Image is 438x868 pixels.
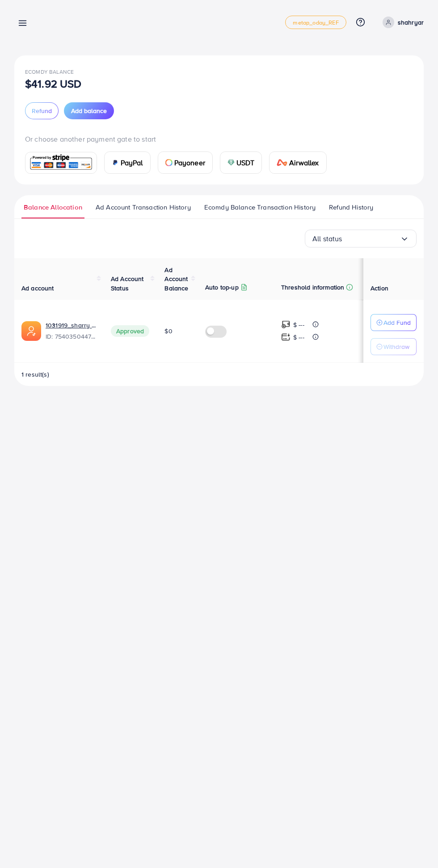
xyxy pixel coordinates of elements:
[277,159,287,166] img: card
[165,159,173,166] img: card
[281,332,291,342] img: top-up amount
[111,325,149,337] span: Approved
[293,332,304,343] p: $ ---
[164,265,188,293] span: Ad Account Balance
[220,151,262,174] a: cardUSDT
[112,159,119,166] img: card
[281,282,344,293] p: Threshold information
[371,338,417,355] button: Withdraw
[379,17,424,28] a: shahryar
[21,284,54,293] span: Ad account
[71,106,107,115] span: Add balance
[111,274,144,292] span: Ad Account Status
[293,319,304,330] p: $ ---
[96,202,191,212] span: Ad Account Transaction History
[25,68,74,75] span: Ecomdy Balance
[227,159,235,166] img: card
[25,134,413,144] p: Or choose another payment gate to start
[383,317,411,328] p: Add Fund
[104,151,151,174] a: cardPayPal
[64,102,114,119] button: Add balance
[25,102,59,119] button: Refund
[398,17,424,28] p: shahryar
[158,151,213,174] a: cardPayoneer
[289,157,319,168] span: Airwallex
[285,16,346,29] a: metap_oday_REF
[24,202,82,212] span: Balance Allocation
[305,230,417,247] div: Search for option
[281,320,291,329] img: top-up amount
[312,232,342,246] span: All status
[205,282,239,293] p: Auto top-up
[164,327,172,335] span: $0
[25,152,97,174] a: card
[121,157,143,168] span: PayPal
[46,321,97,330] a: 1031919_sharry mughal_1755624852344
[46,332,97,341] span: ID: 7540350447681863698
[204,202,316,212] span: Ecomdy Balance Transaction History
[269,151,326,174] a: cardAirwallex
[174,157,205,168] span: Payoneer
[371,284,388,293] span: Action
[236,157,255,168] span: USDT
[25,78,82,89] p: $41.92 USD
[46,321,97,341] div: <span class='underline'>1031919_sharry mughal_1755624852344</span></br>7540350447681863698
[32,106,52,115] span: Refund
[329,202,373,212] span: Refund History
[342,232,400,246] input: Search for option
[28,153,94,172] img: card
[383,341,409,352] p: Withdraw
[293,20,338,25] span: metap_oday_REF
[371,314,417,331] button: Add Fund
[21,321,41,341] img: ic-ads-acc.e4c84228.svg
[21,370,49,379] span: 1 result(s)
